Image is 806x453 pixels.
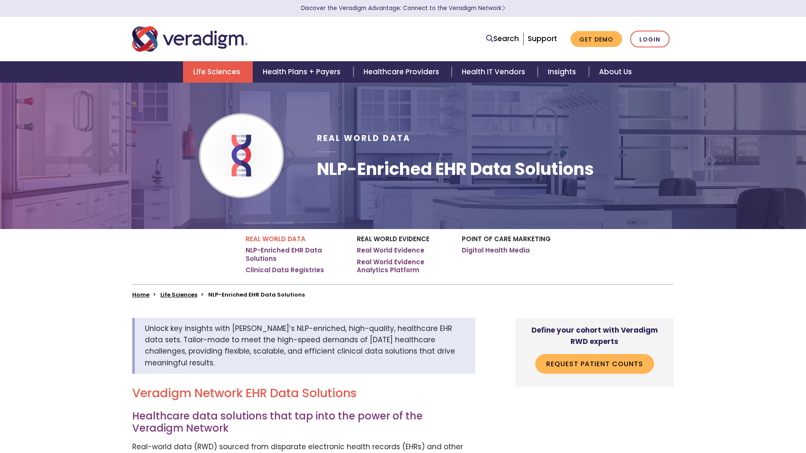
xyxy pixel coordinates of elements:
[531,325,658,346] strong: Define your cohort with Veradigm RWD experts
[570,31,622,47] a: Get Demo
[132,25,248,53] img: Veradigm logo
[589,61,642,83] a: About Us
[357,246,424,255] a: Real World Evidence
[246,266,324,274] a: Clinical Data Registries
[317,159,594,179] h1: NLP-Enriched EHR Data Solutions
[486,33,519,44] a: Search
[538,61,589,83] a: Insights
[317,133,411,144] span: Real World Data
[353,61,452,83] a: Healthcare Providers
[132,291,149,299] a: Home
[630,31,670,48] a: Login
[132,410,475,435] h3: Healthcare data solutions that tap into the power of the Veradigm Network
[535,354,654,373] a: Request Patient Counts
[528,34,557,44] a: Support
[502,4,505,12] span: Learn More
[132,386,475,401] h2: Veradigm Network EHR Data Solutions
[183,61,253,83] a: Life Sciences
[246,246,344,263] a: NLP-Enriched EHR Data Solutions
[160,291,197,299] a: Life Sciences
[452,61,538,83] a: Health IT Vendors
[301,4,505,12] a: Discover the Veradigm Advantage: Connect to the Veradigm NetworkLearn More
[145,323,455,368] span: Unlock key insights with [PERSON_NAME]’s NLP-enriched, high-quality, healthcare EHR data sets. Ta...
[462,246,530,255] a: Digital Health Media
[357,258,449,274] a: Real World Evidence Analytics Platform
[253,61,353,83] a: Health Plans + Payers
